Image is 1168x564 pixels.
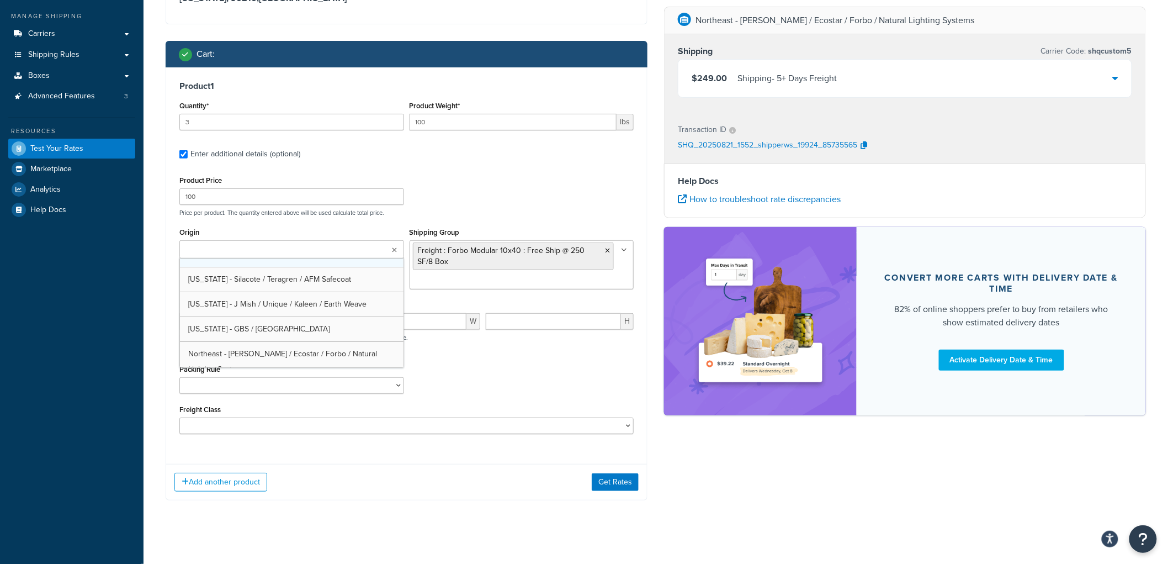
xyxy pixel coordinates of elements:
[678,122,726,138] p: Transaction ID
[8,45,135,65] a: Shipping Rules
[179,176,222,185] label: Product Price
[190,146,300,162] div: Enter additional details (optional)
[410,102,460,110] label: Product Weight*
[696,13,975,28] p: Northeast - [PERSON_NAME] / Ecostar / Forbo / Natural Lighting Systems
[939,350,1064,371] a: Activate Delivery Date & Time
[883,272,1119,294] div: Convert more carts with delivery date & time
[179,114,404,130] input: 0.0
[592,473,639,491] button: Get Rates
[316,313,327,330] span: L
[179,102,209,110] label: Quantity*
[28,50,79,60] span: Shipping Rules
[179,150,188,159] input: Enter additional details (optional)
[197,49,215,59] h2: Cart :
[1129,525,1157,553] button: Open Resource Center
[8,180,135,199] a: Analytics
[678,46,713,57] h3: Shipping
[8,12,135,21] div: Manage Shipping
[179,301,242,309] label: Product Dimensions
[410,114,617,130] input: 0.00
[8,24,135,44] a: Carriers
[8,66,135,86] a: Boxes
[30,205,66,215] span: Help Docs
[8,126,135,136] div: Resources
[621,313,634,330] span: H
[177,209,636,217] p: Price per product. The quantity entered above will be used calculate total price.
[179,228,199,236] label: Origin
[1086,45,1132,57] span: shqcustom5
[179,365,220,373] label: Packing Rule
[188,245,350,267] span: Northeast - [PERSON_NAME] / Ecostar / Forbo / Natural Lighting Systems
[174,473,267,492] button: Add another product
[124,92,128,101] span: 3
[8,139,135,159] a: Test Your Rates
[28,29,55,39] span: Carriers
[179,81,634,92] h3: Product 1
[678,193,841,205] a: How to troubleshoot rate discrepancies
[466,313,480,330] span: W
[692,244,830,399] img: feature-image-ddt-36eae7f7280da8017bfb280eaccd9c446f90b1fe08728e4019434db127062ab4.png
[8,159,135,179] a: Marketplace
[30,165,72,174] span: Marketplace
[692,72,727,85] span: $249.00
[30,144,83,154] span: Test Your Rates
[8,200,135,220] a: Help Docs
[28,71,50,81] span: Boxes
[883,303,1119,329] div: 82% of online shoppers prefer to buy from retailers who show estimated delivery dates
[617,114,634,130] span: lbs
[418,245,585,267] span: Freight : Forbo Modular 10x40 : Free Ship @ 250 SF/8 Box
[678,175,1132,188] h4: Help Docs
[8,86,135,107] a: Advanced Features3
[737,71,837,86] div: Shipping - 5+ Days Freight
[28,92,95,101] span: Advanced Features
[1041,44,1132,59] p: Carrier Code:
[678,138,857,154] p: SHQ_20250821_1552_shipperws_19924_85735565
[30,185,61,194] span: Analytics
[410,228,460,236] label: Shipping Group
[179,405,221,414] label: Freight Class
[8,86,135,107] li: Advanced Features
[177,334,408,341] p: Dimensions per product. The quantity entered above will be used calculate total volume.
